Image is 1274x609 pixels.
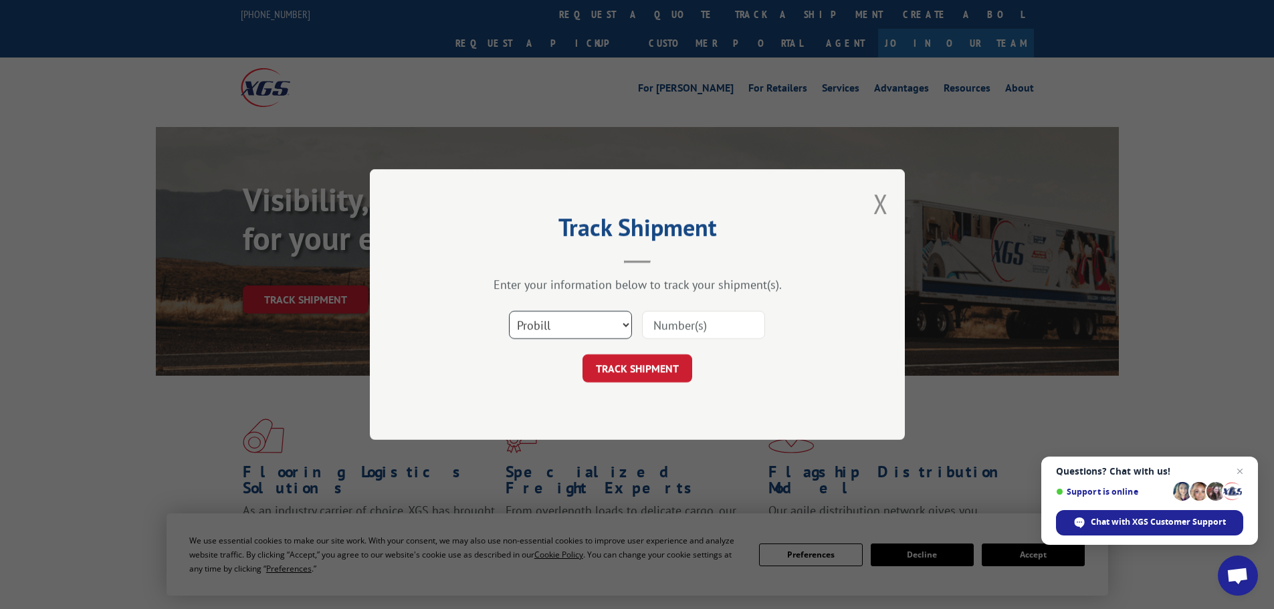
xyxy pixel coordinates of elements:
[1056,487,1168,497] span: Support is online
[1091,516,1226,528] span: Chat with XGS Customer Support
[582,354,692,382] button: TRACK SHIPMENT
[1232,463,1248,479] span: Close chat
[437,218,838,243] h2: Track Shipment
[642,311,765,339] input: Number(s)
[1056,466,1243,477] span: Questions? Chat with us!
[437,277,838,292] div: Enter your information below to track your shipment(s).
[1218,556,1258,596] div: Open chat
[873,186,888,221] button: Close modal
[1056,510,1243,535] div: Chat with XGS Customer Support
